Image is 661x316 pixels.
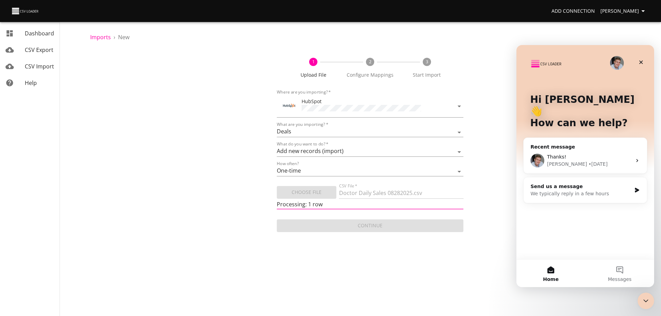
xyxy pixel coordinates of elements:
[282,99,296,112] div: Tool
[302,98,322,105] span: HubSpot
[90,33,111,41] a: Imports
[600,7,647,15] span: [PERSON_NAME]
[339,184,357,188] label: CSV File
[516,45,654,287] iframe: Intercom live chat
[638,293,654,309] iframe: Intercom live chat
[277,95,463,118] div: ToolHubSpot
[25,63,54,70] span: CSV Import
[277,162,299,166] label: How often?
[25,30,54,37] span: Dashboard
[401,72,452,78] span: Start Import
[25,79,37,87] span: Help
[11,6,40,16] img: CSV Loader
[552,7,595,15] span: Add Connection
[277,200,323,208] span: Processing: 1 row
[25,46,53,54] span: CSV Export
[277,142,328,146] label: What do you want to do?
[369,59,371,65] text: 2
[282,99,296,112] img: HubSpot
[277,122,328,127] label: What are you importing?
[345,72,396,78] span: Configure Mappings
[114,33,115,41] li: ›
[312,59,315,65] text: 1
[598,5,650,18] button: [PERSON_NAME]
[549,5,598,18] a: Add Connection
[426,59,428,65] text: 3
[118,33,129,41] span: New
[277,90,331,94] label: Where are you importing?
[288,72,339,78] span: Upload File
